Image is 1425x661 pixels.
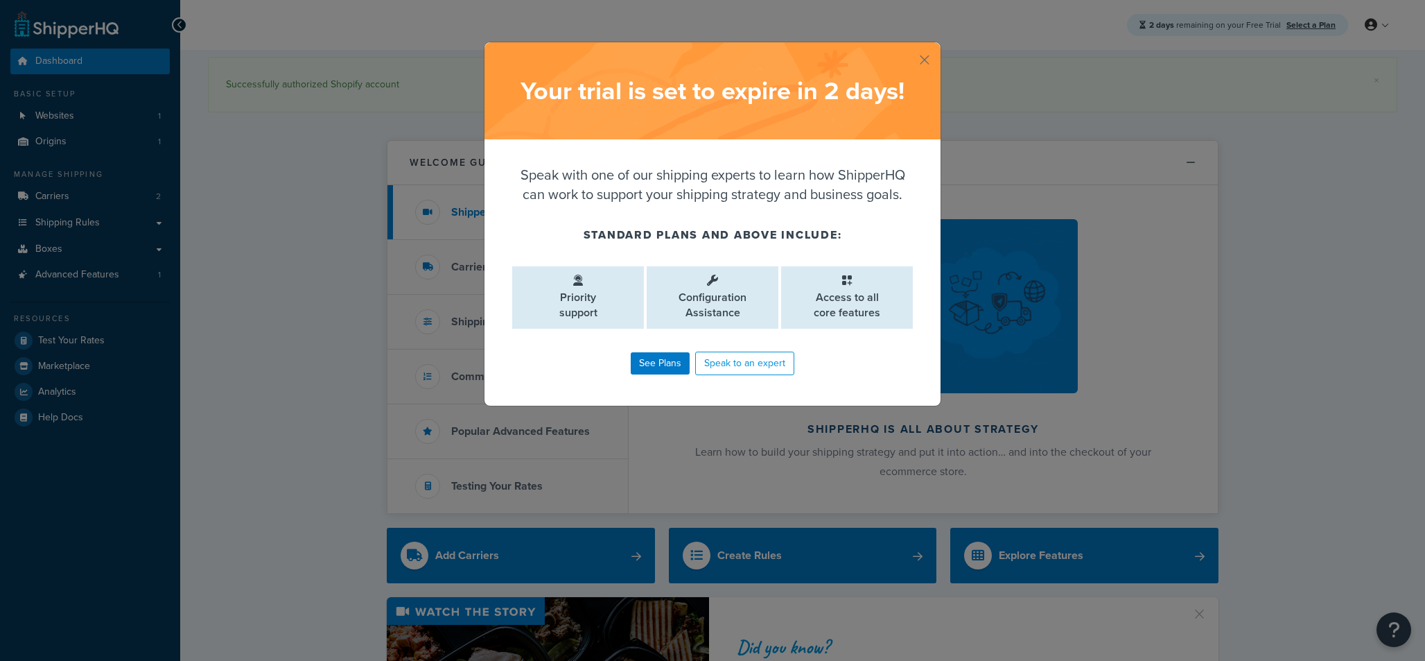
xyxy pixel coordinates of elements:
[781,266,913,329] li: Access to all core features
[512,266,644,329] li: Priority support
[498,77,927,105] h2: Your trial is set to expire in 2 days !
[512,165,913,204] p: Speak with one of our shipping experts to learn how ShipperHQ can work to support your shipping s...
[647,266,778,329] li: Configuration Assistance
[695,352,794,375] a: Speak to an expert
[512,227,913,243] h4: Standard plans and above include:
[631,352,690,375] a: See Plans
